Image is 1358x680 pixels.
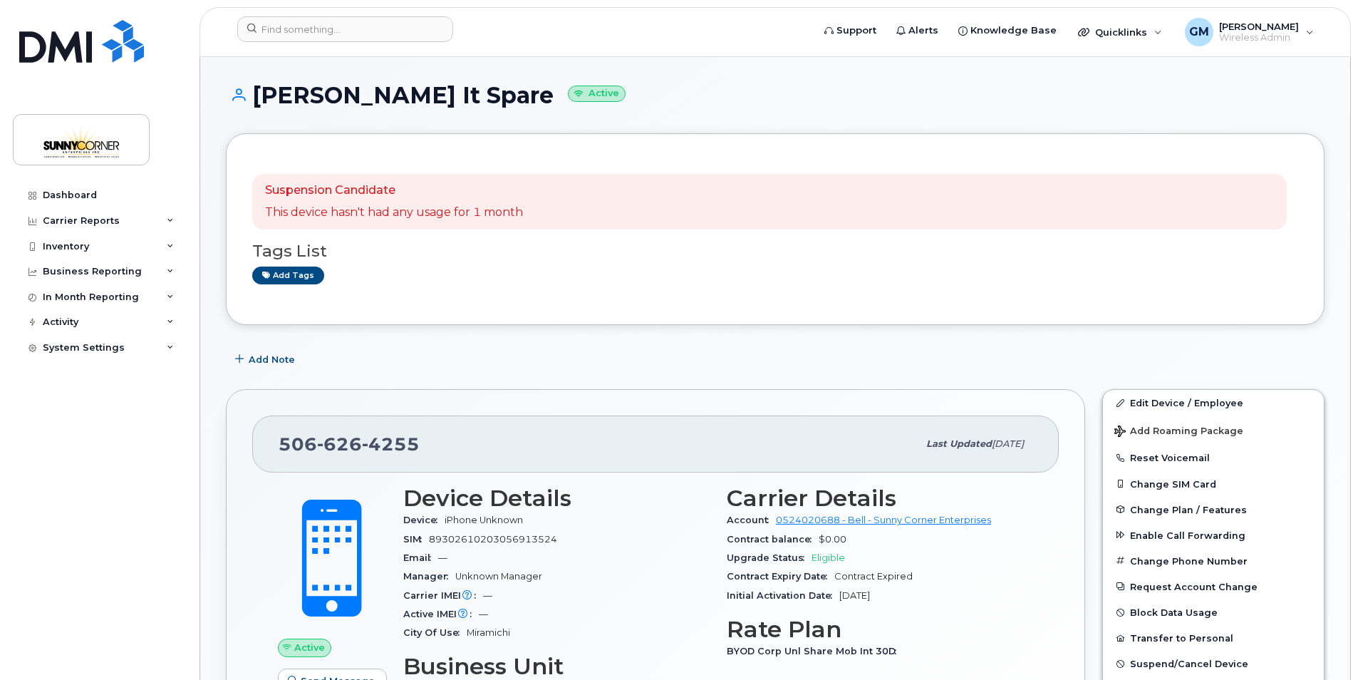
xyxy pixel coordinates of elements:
[727,515,776,525] span: Account
[265,205,523,221] p: This device hasn't had any usage for 1 month
[834,571,913,582] span: Contract Expired
[429,534,557,545] span: 89302610203056913524
[362,433,420,455] span: 4255
[249,353,295,366] span: Add Note
[1103,548,1324,574] button: Change Phone Number
[727,534,819,545] span: Contract balance
[403,654,710,679] h3: Business Unit
[992,438,1024,449] span: [DATE]
[445,515,523,525] span: iPhone Unknown
[1103,651,1324,676] button: Suspend/Cancel Device
[926,438,992,449] span: Last updated
[294,641,325,654] span: Active
[265,182,523,199] p: Suspension Candidate
[403,627,467,638] span: City Of Use
[1103,625,1324,651] button: Transfer to Personal
[252,267,324,284] a: Add tags
[483,590,492,601] span: —
[403,609,479,619] span: Active IMEI
[727,646,903,656] span: BYOD Corp Unl Share Mob Int 30D
[467,627,510,638] span: Miramichi
[1114,426,1243,439] span: Add Roaming Package
[727,590,839,601] span: Initial Activation Date
[812,552,845,563] span: Eligible
[776,515,991,525] a: 0524020688 - Bell - Sunny Corner Enterprises
[403,485,710,511] h3: Device Details
[727,552,812,563] span: Upgrade Status
[1103,471,1324,497] button: Change SIM Card
[727,571,834,582] span: Contract Expiry Date
[1103,599,1324,625] button: Block Data Usage
[252,242,1298,260] h3: Tags List
[727,617,1033,642] h3: Rate Plan
[226,83,1325,108] h1: [PERSON_NAME] It Spare
[226,346,307,372] button: Add Note
[819,534,846,545] span: $0.00
[403,534,429,545] span: SIM
[1130,530,1245,540] span: Enable Call Forwarding
[455,571,542,582] span: Unknown Manager
[1103,416,1324,445] button: Add Roaming Package
[1103,445,1324,470] button: Reset Voicemail
[403,571,455,582] span: Manager
[839,590,870,601] span: [DATE]
[1130,504,1247,515] span: Change Plan / Features
[1103,522,1324,548] button: Enable Call Forwarding
[403,552,438,563] span: Email
[403,590,483,601] span: Carrier IMEI
[279,433,420,455] span: 506
[1103,497,1324,522] button: Change Plan / Features
[1130,659,1248,669] span: Suspend/Cancel Device
[438,552,447,563] span: —
[317,433,362,455] span: 626
[568,86,626,102] small: Active
[727,485,1033,511] h3: Carrier Details
[1103,390,1324,416] a: Edit Device / Employee
[403,515,445,525] span: Device
[479,609,488,619] span: —
[1103,574,1324,599] button: Request Account Change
